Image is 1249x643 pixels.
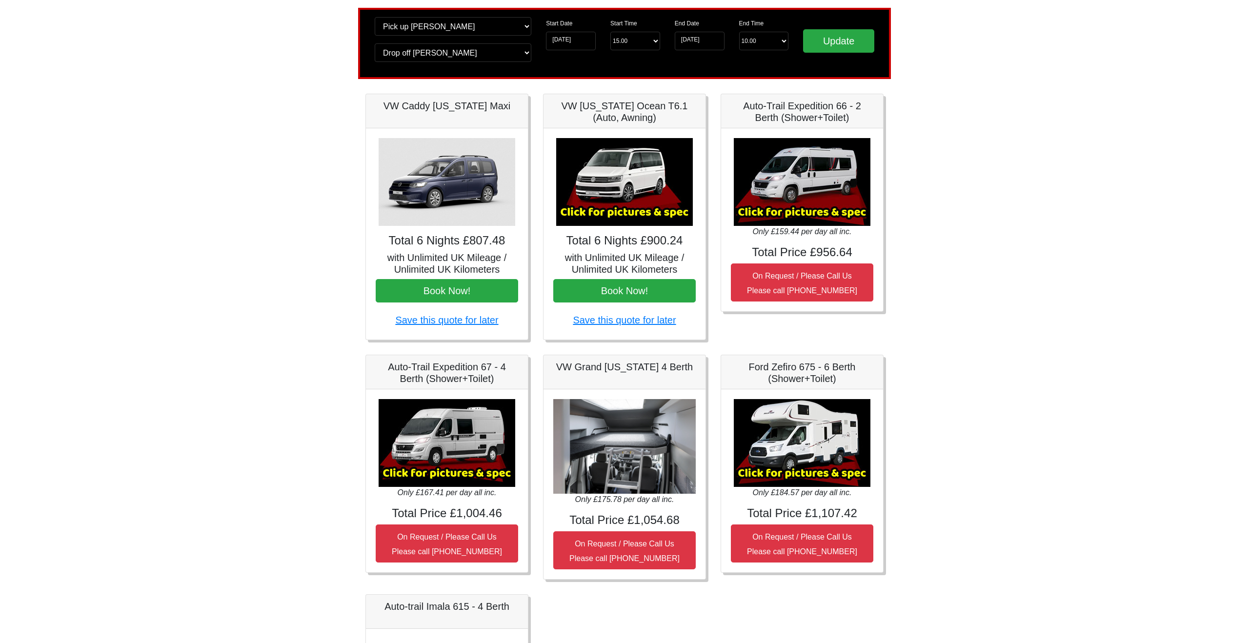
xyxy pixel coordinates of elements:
button: On Request / Please Call UsPlease call [PHONE_NUMBER] [731,263,873,301]
h4: Total Price £956.64 [731,245,873,260]
input: Return Date [675,32,725,50]
button: On Request / Please Call UsPlease call [PHONE_NUMBER] [376,524,518,563]
h4: Total 6 Nights £900.24 [553,234,696,248]
button: On Request / Please Call UsPlease call [PHONE_NUMBER] [553,531,696,569]
label: Start Time [610,19,637,28]
i: Only £175.78 per day all inc. [575,495,674,503]
label: End Time [739,19,764,28]
button: Book Now! [376,279,518,302]
img: VW Caddy California Maxi [379,138,515,226]
label: End Date [675,19,699,28]
small: On Request / Please Call Us Please call [PHONE_NUMBER] [747,272,857,295]
h5: with Unlimited UK Mileage / Unlimited UK Kilometers [376,252,518,275]
img: Auto-Trail Expedition 66 - 2 Berth (Shower+Toilet) [734,138,870,226]
h4: Total Price £1,004.46 [376,506,518,521]
small: On Request / Please Call Us Please call [PHONE_NUMBER] [569,540,680,563]
small: On Request / Please Call Us Please call [PHONE_NUMBER] [392,533,502,556]
h5: Auto-Trail Expedition 67 - 4 Berth (Shower+Toilet) [376,361,518,384]
small: On Request / Please Call Us Please call [PHONE_NUMBER] [747,533,857,556]
i: Only £184.57 per day all inc. [753,488,852,497]
i: Only £167.41 per day all inc. [398,488,497,497]
img: Auto-Trail Expedition 67 - 4 Berth (Shower+Toilet) [379,399,515,487]
h5: VW Grand [US_STATE] 4 Berth [553,361,696,373]
img: VW California Ocean T6.1 (Auto, Awning) [556,138,693,226]
img: VW Grand California 4 Berth [553,399,696,494]
label: Start Date [546,19,572,28]
input: Start Date [546,32,596,50]
a: Save this quote for later [395,315,498,325]
h5: VW Caddy [US_STATE] Maxi [376,100,518,112]
h5: VW [US_STATE] Ocean T6.1 (Auto, Awning) [553,100,696,123]
input: Update [803,29,874,53]
h5: Auto-Trail Expedition 66 - 2 Berth (Shower+Toilet) [731,100,873,123]
h5: Auto-trail Imala 615 - 4 Berth [376,601,518,612]
a: Save this quote for later [573,315,676,325]
img: Ford Zefiro 675 - 6 Berth (Shower+Toilet) [734,399,870,487]
button: Book Now! [553,279,696,302]
h4: Total 6 Nights £807.48 [376,234,518,248]
h4: Total Price £1,054.68 [553,513,696,527]
button: On Request / Please Call UsPlease call [PHONE_NUMBER] [731,524,873,563]
h5: with Unlimited UK Mileage / Unlimited UK Kilometers [553,252,696,275]
h4: Total Price £1,107.42 [731,506,873,521]
i: Only £159.44 per day all inc. [753,227,852,236]
h5: Ford Zefiro 675 - 6 Berth (Shower+Toilet) [731,361,873,384]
